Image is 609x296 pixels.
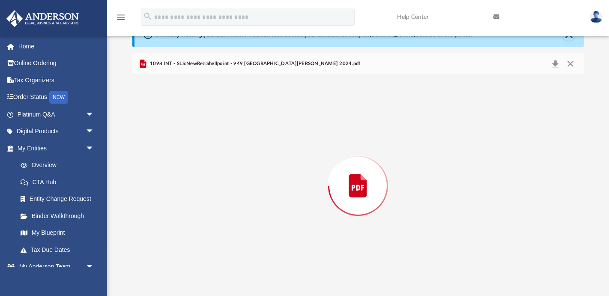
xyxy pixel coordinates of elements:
span: arrow_drop_down [86,123,103,141]
a: Tax Organizers [6,72,107,89]
a: My Blueprint [12,224,103,242]
span: arrow_drop_down [86,258,103,276]
button: Close [563,58,578,70]
button: Download [548,58,563,70]
img: User Pic [590,11,603,23]
a: My Entitiesarrow_drop_down [6,140,107,157]
a: Digital Productsarrow_drop_down [6,123,107,140]
span: 1098 INT - SLS:NewRez:Shellpoint - 949 [GEOGRAPHIC_DATA][PERSON_NAME] 2024.pdf [148,60,361,68]
span: arrow_drop_down [86,140,103,157]
i: menu [116,12,126,22]
a: CTA Hub [12,173,107,191]
div: NEW [49,91,68,104]
span: arrow_drop_down [86,106,103,123]
a: Tax Due Dates [12,241,107,258]
a: Overview [12,157,107,174]
a: Home [6,38,107,55]
i: search [143,12,152,21]
a: Entity Change Request [12,191,107,208]
a: Online Ordering [6,55,107,72]
img: Anderson Advisors Platinum Portal [4,10,81,27]
a: Platinum Q&Aarrow_drop_down [6,106,107,123]
a: My Anderson Teamarrow_drop_down [6,258,103,275]
a: menu [116,16,126,22]
a: Binder Walkthrough [12,207,107,224]
a: Order StatusNEW [6,89,107,106]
